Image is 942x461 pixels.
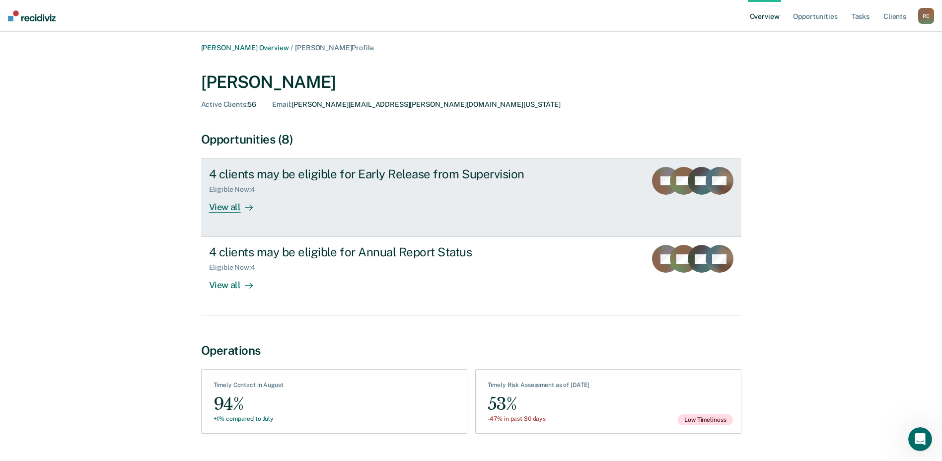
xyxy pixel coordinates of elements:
div: [PERSON_NAME] [201,72,741,92]
div: Eligible Now : 4 [209,263,263,272]
div: Opportunities (8) [201,132,741,147]
span: Low Timeliness [678,414,732,425]
img: Recidiviz [8,10,56,21]
div: View all [209,194,265,213]
a: 4 clients may be eligible for Early Release from SupervisionEligible Now:4View all [201,158,741,237]
span: / [289,44,295,52]
div: Operations [201,343,741,358]
div: R C [918,8,934,24]
div: 94% [214,393,284,415]
div: Eligible Now : 4 [209,185,263,194]
a: [PERSON_NAME] Overview [201,44,289,52]
div: 4 clients may be eligible for Annual Report Status [209,245,558,259]
div: 53% [488,393,590,415]
a: 4 clients may be eligible for Annual Report StatusEligible Now:4View all [201,237,741,315]
iframe: Intercom live chat [908,427,932,451]
div: +1% compared to July [214,415,284,422]
div: 56 [201,100,257,109]
div: View all [209,272,265,291]
div: Timely Contact in August [214,382,284,392]
div: [PERSON_NAME][EMAIL_ADDRESS][PERSON_NAME][DOMAIN_NAME][US_STATE] [272,100,560,109]
span: Email : [272,100,291,108]
div: Timely Risk Assessment as of [DATE] [488,382,590,392]
span: Active Clients : [201,100,248,108]
button: RC [918,8,934,24]
div: 4 clients may be eligible for Early Release from Supervision [209,167,558,181]
span: [PERSON_NAME] Profile [295,44,373,52]
div: -47% in past 30 days [488,415,590,422]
